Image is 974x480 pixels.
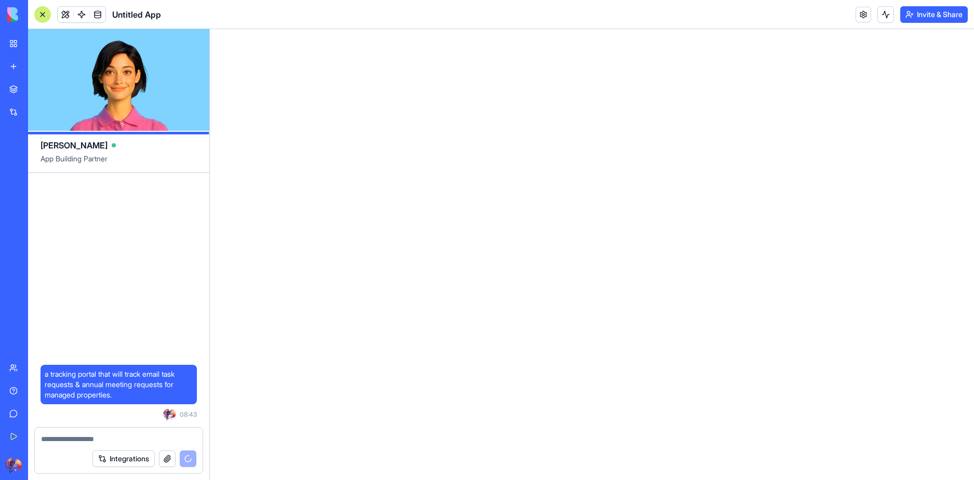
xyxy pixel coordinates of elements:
[900,6,968,23] button: Invite & Share
[180,410,197,419] span: 08:43
[45,369,193,400] span: a tracking portal that will track email task requests & annual meeting requests for managed prope...
[5,457,22,474] img: ACg8ocJuFf1c6mEu-HFPF69ZkTfSkMwyxTBU5VWmtp8thX7vF8u8jg=s96-c
[7,7,72,22] img: logo
[41,154,197,172] span: App Building Partner
[112,8,161,21] span: Untitled App
[163,408,176,421] img: ACg8ocJuFf1c6mEu-HFPF69ZkTfSkMwyxTBU5VWmtp8thX7vF8u8jg=s96-c
[92,450,155,467] button: Integrations
[41,139,108,152] span: [PERSON_NAME]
